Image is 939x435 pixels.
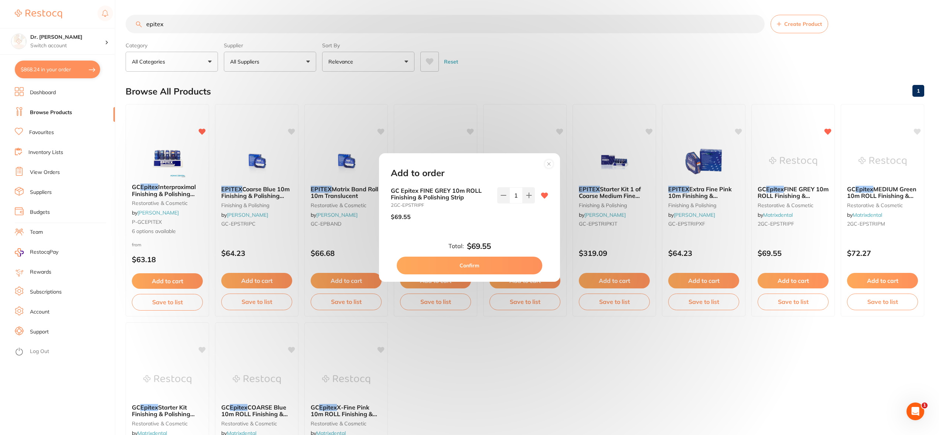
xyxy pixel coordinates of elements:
[906,403,924,420] iframe: Intercom live chat
[467,242,491,251] b: $69.55
[397,257,542,274] button: Confirm
[391,187,491,201] b: GC Epitex FINE GREY 10m ROLL Finishing & Polishing Strip
[391,168,444,178] h2: Add to order
[448,243,464,249] label: Total:
[391,213,411,220] p: $69.55
[922,403,928,408] span: 1
[391,202,491,208] small: 2GC-EPSTRIPF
